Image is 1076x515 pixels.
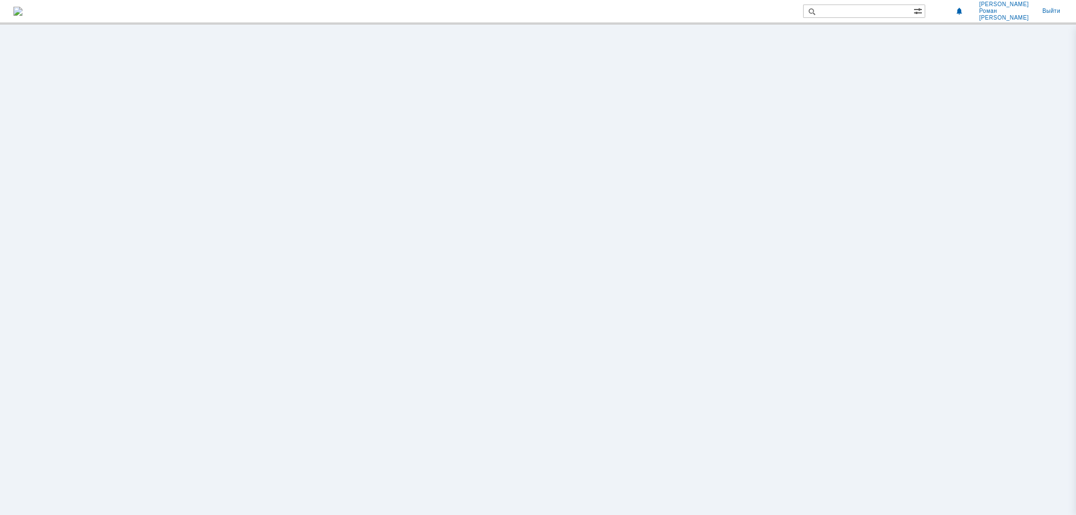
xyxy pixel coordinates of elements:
span: [PERSON_NAME] [979,1,1029,8]
span: [PERSON_NAME] [979,15,1029,21]
a: Перейти на домашнюю страницу [13,7,22,16]
span: Расширенный поиск [913,5,925,16]
span: Роман [979,8,1029,15]
img: logo [13,7,22,16]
